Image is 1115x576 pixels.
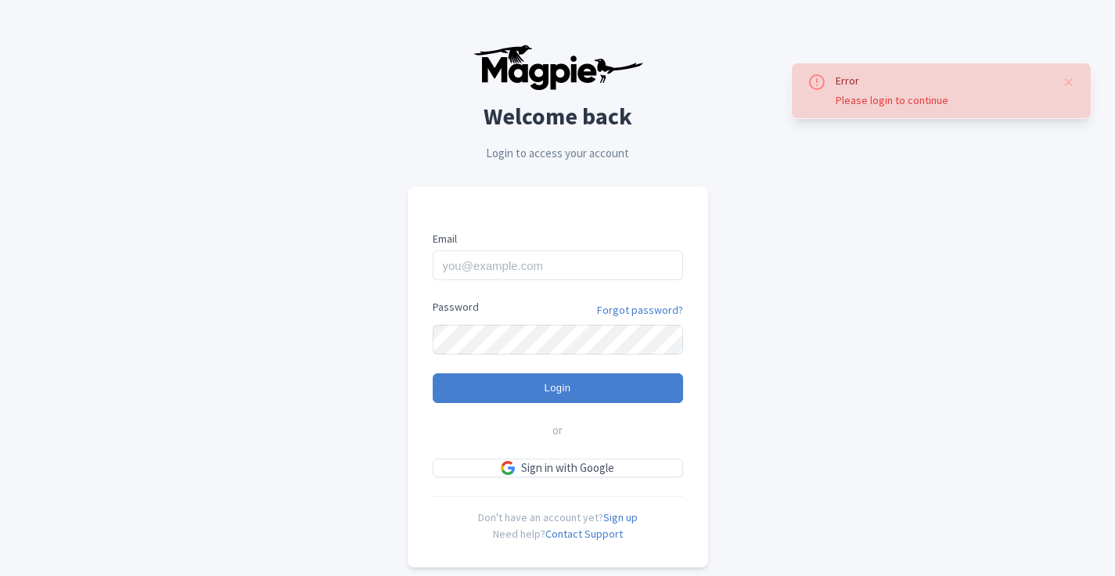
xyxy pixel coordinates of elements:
a: Sign in with Google [433,459,683,478]
h2: Welcome back [408,103,708,129]
input: you@example.com [433,250,683,280]
label: Email [433,231,683,247]
span: or [552,422,563,440]
img: logo-ab69f6fb50320c5b225c76a69d11143b.png [469,44,646,91]
img: google.svg [501,461,515,475]
label: Password [433,299,479,315]
p: Login to access your account [408,145,708,163]
div: Error [836,73,1050,89]
button: Close [1063,73,1075,92]
div: Don't have an account yet? Need help? [433,496,683,542]
a: Forgot password? [597,302,683,319]
a: Contact Support [545,527,623,541]
input: Login [433,373,683,403]
a: Sign up [603,510,638,524]
div: Please login to continue [836,92,1050,109]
